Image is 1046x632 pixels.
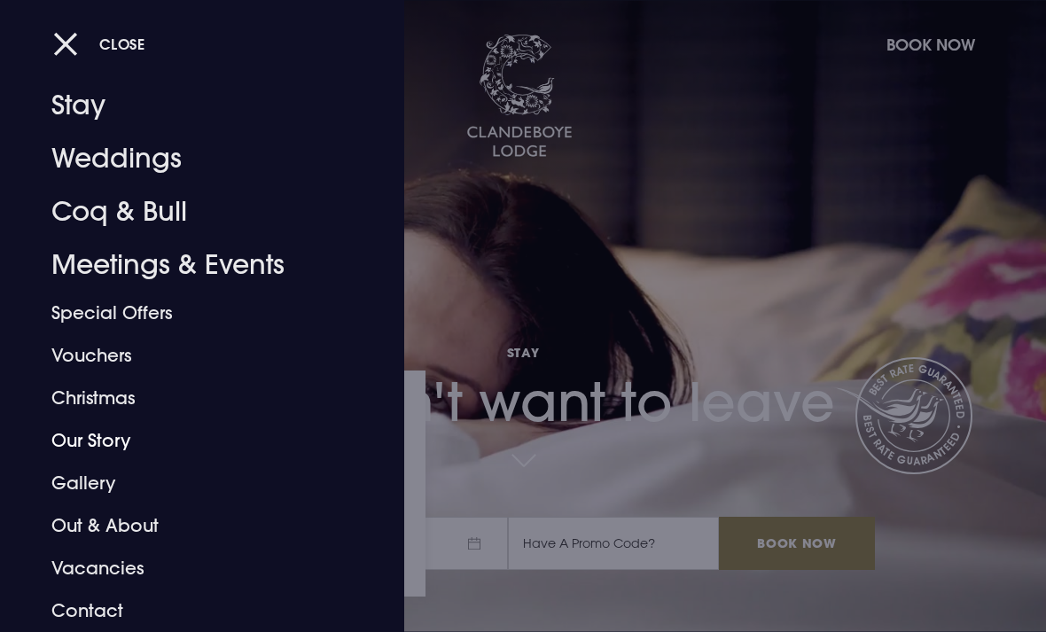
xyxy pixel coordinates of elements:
[51,462,329,504] a: Gallery
[99,35,145,53] span: Close
[51,547,329,589] a: Vacancies
[51,185,329,238] a: Coq & Bull
[51,334,329,377] a: Vouchers
[51,132,329,185] a: Weddings
[51,238,329,292] a: Meetings & Events
[51,377,329,419] a: Christmas
[51,79,329,132] a: Stay
[51,419,329,462] a: Our Story
[51,504,329,547] a: Out & About
[53,26,145,62] button: Close
[51,292,329,334] a: Special Offers
[51,589,329,632] a: Contact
